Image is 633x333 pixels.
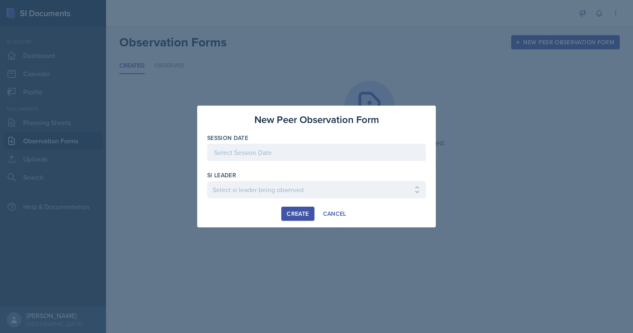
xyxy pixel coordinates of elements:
h3: New Peer Observation Form [254,112,379,127]
button: Create [281,207,314,221]
div: Cancel [323,210,346,217]
label: si leader [207,171,236,179]
label: Session Date [207,134,248,142]
div: Create [287,210,309,217]
button: Cancel [318,207,352,221]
